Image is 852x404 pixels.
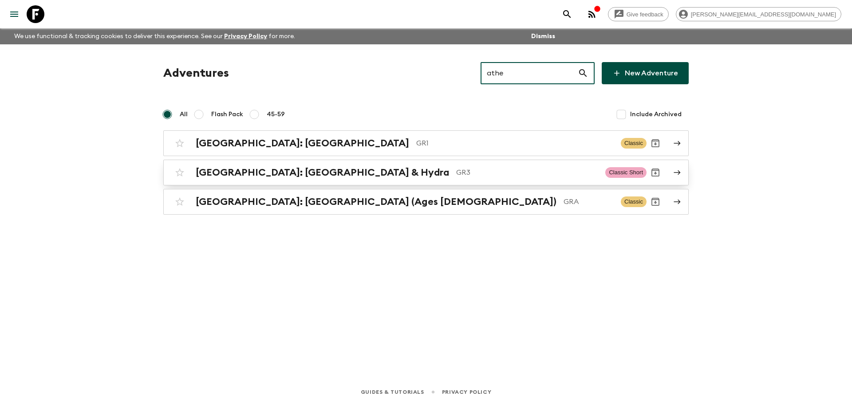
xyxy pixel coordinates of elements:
a: Privacy Policy [442,387,491,397]
button: search adventures [558,5,576,23]
a: [GEOGRAPHIC_DATA]: [GEOGRAPHIC_DATA] & HydraGR3Classic ShortArchive [163,160,689,185]
h2: [GEOGRAPHIC_DATA]: [GEOGRAPHIC_DATA] & Hydra [196,167,449,178]
a: Guides & Tutorials [361,387,424,397]
div: [PERSON_NAME][EMAIL_ADDRESS][DOMAIN_NAME] [676,7,841,21]
span: Flash Pack [211,110,243,119]
p: GRA [564,196,614,207]
span: Include Archived [630,110,682,119]
a: Give feedback [608,7,669,21]
h2: [GEOGRAPHIC_DATA]: [GEOGRAPHIC_DATA] [196,137,409,149]
button: Archive [647,193,664,211]
input: e.g. AR1, Argentina [481,61,578,86]
a: Privacy Policy [224,33,267,39]
span: All [180,110,188,119]
span: Classic [621,138,647,149]
p: We use functional & tracking cookies to deliver this experience. See our for more. [11,28,299,44]
button: Dismiss [529,30,557,43]
h2: [GEOGRAPHIC_DATA]: [GEOGRAPHIC_DATA] (Ages [DEMOGRAPHIC_DATA]) [196,196,556,208]
p: GR1 [416,138,614,149]
a: [GEOGRAPHIC_DATA]: [GEOGRAPHIC_DATA] (Ages [DEMOGRAPHIC_DATA])GRAClassicArchive [163,189,689,215]
span: Classic [621,196,647,207]
span: 45-59 [267,110,285,119]
button: Archive [647,134,664,152]
p: GR3 [456,167,598,178]
span: Give feedback [622,11,668,18]
h1: Adventures [163,64,229,82]
a: New Adventure [602,62,689,84]
button: menu [5,5,23,23]
span: [PERSON_NAME][EMAIL_ADDRESS][DOMAIN_NAME] [686,11,841,18]
span: Classic Short [605,167,647,178]
a: [GEOGRAPHIC_DATA]: [GEOGRAPHIC_DATA]GR1ClassicArchive [163,130,689,156]
button: Archive [647,164,664,181]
